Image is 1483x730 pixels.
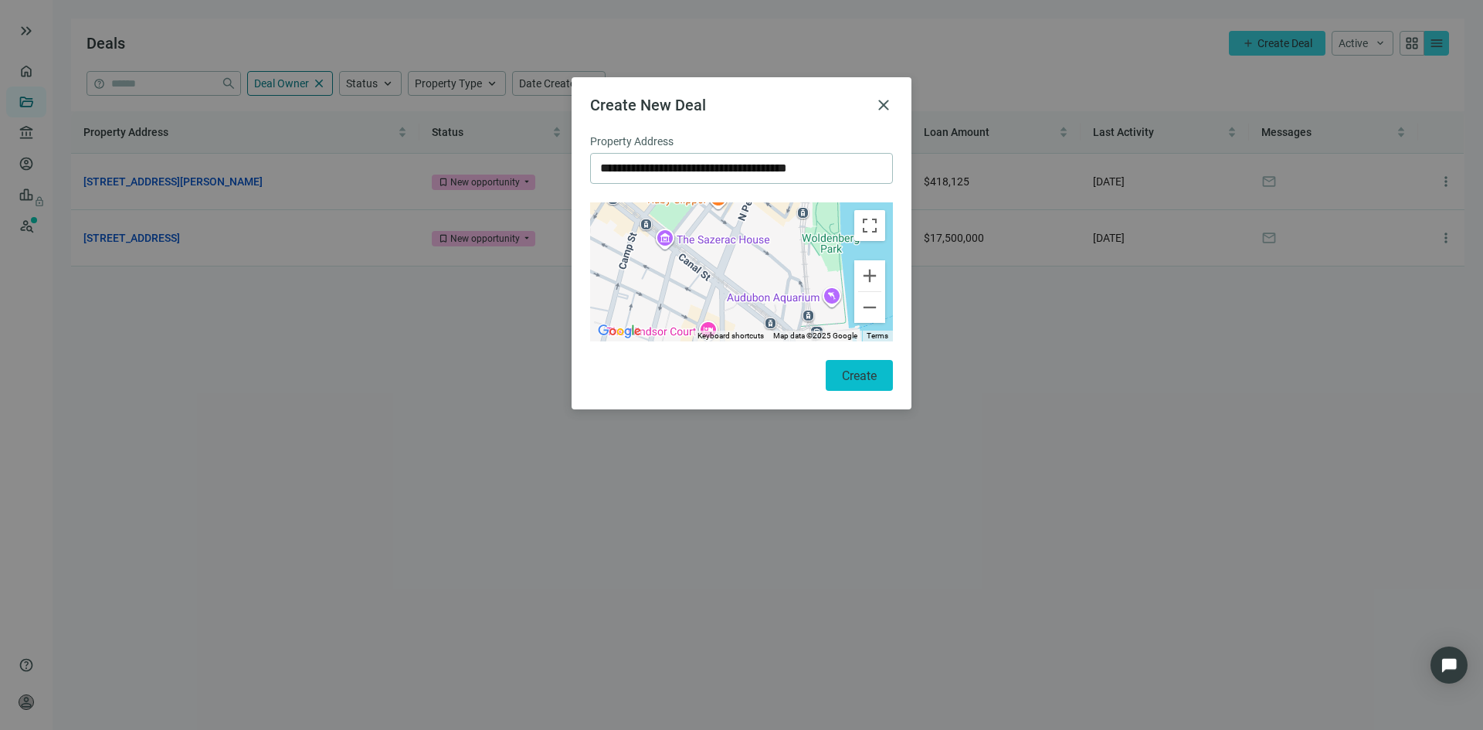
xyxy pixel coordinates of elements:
[854,292,885,323] button: Zoom out
[697,331,764,341] button: Keyboard shortcuts
[590,96,706,114] span: Create New Deal
[842,368,877,383] span: Create
[594,321,645,341] a: Open this area in Google Maps (opens a new window)
[1430,647,1468,684] div: Open Intercom Messenger
[854,210,885,241] button: Toggle fullscreen view
[867,331,888,340] a: Terms (opens in new tab)
[874,96,893,114] button: close
[590,133,674,150] span: Property Address
[854,260,885,291] button: Zoom in
[773,331,857,340] span: Map data ©2025 Google
[594,321,645,341] img: Google
[826,360,893,391] button: Create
